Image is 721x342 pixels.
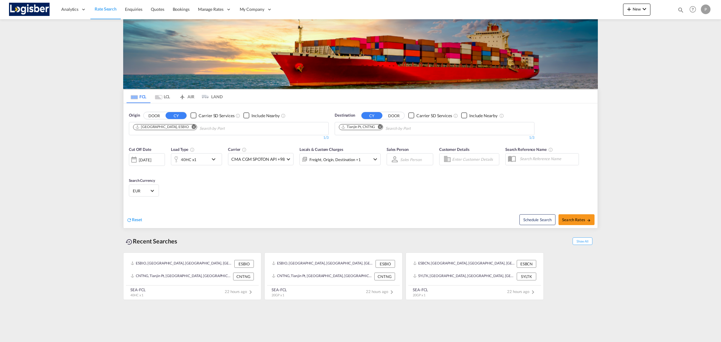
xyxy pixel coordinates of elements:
span: Show All [573,237,592,245]
md-icon: icon-information-outline [190,147,195,152]
div: CNTNG, Tianjin Pt, China, Greater China & Far East Asia, Asia Pacific [131,273,232,280]
span: CMA CGM SPOTON API +98 [231,156,285,162]
button: Search Ratesicon-arrow-right [558,214,595,225]
div: ESBIO [234,260,254,268]
span: Rate Search [95,6,117,11]
div: Include Nearby [251,113,280,119]
md-icon: icon-backup-restore [126,238,133,246]
div: Tianjin Pt, CNTNG [341,124,375,130]
span: Search Reference Name [505,147,553,152]
div: Help [688,4,701,15]
md-icon: icon-magnify [677,7,684,13]
recent-search-card: ESBCN, [GEOGRAPHIC_DATA], [GEOGRAPHIC_DATA], [GEOGRAPHIC_DATA], [GEOGRAPHIC_DATA] ESBCNSYLTK, [GE... [406,252,544,300]
div: Freight Origin Destination Factory Stuffing [309,155,361,164]
span: 20GP x 1 [413,293,425,297]
div: Bilbao, ESBIO [135,124,189,130]
md-tab-item: LCL [151,90,175,103]
md-datepicker: Select [129,165,133,173]
span: Sales Person [387,147,409,152]
span: Locals & Custom Charges [300,147,343,152]
md-pagination-wrapper: Use the left and right arrow keys to navigate between tabs [126,90,223,103]
div: icon-magnify [677,7,684,16]
div: SEA-FCL [413,287,428,292]
div: SYLTK, Latakia, Syrian Arab Republic, Levante, Middle East [413,273,515,280]
span: Bookings [173,7,190,12]
md-chips-wrap: Chips container. Use arrow keys to select chips. [132,122,259,133]
div: Carrier SD Services [416,113,452,119]
md-icon: icon-airplane [179,93,186,98]
div: Carrier SD Services [199,113,234,119]
div: [DATE] [129,153,165,166]
span: Quotes [151,7,164,12]
div: SYLTK [517,273,536,280]
div: ESBIO, Bilbao, Spain, Southern Europe, Europe [272,260,374,268]
div: 40HC x1 [181,155,196,164]
div: P [701,5,710,14]
div: Include Nearby [469,113,497,119]
div: 1/3 [335,135,534,140]
span: Analytics [61,6,78,12]
md-chips-wrap: Chips container. Use arrow keys to select chips. [338,122,445,133]
input: Chips input. [385,124,443,133]
div: [DATE] [139,157,151,163]
md-icon: icon-chevron-down [372,156,379,163]
button: icon-plus 400-fgNewicon-chevron-down [623,4,650,16]
md-icon: Unchecked: Ignores neighbouring ports when fetching rates.Checked : Includes neighbouring ports w... [499,113,504,118]
span: 22 hours ago [225,289,254,294]
div: CNTNG [233,273,254,280]
input: Search Reference Name [517,154,579,163]
div: OriginDOOR CY Checkbox No InkUnchecked: Search for CY (Container Yard) services for all selected ... [123,103,598,228]
md-icon: Unchecked: Search for CY (Container Yard) services for all selected carriers.Checked : Search for... [236,113,240,118]
md-select: Sales Person [400,155,422,164]
span: My Company [240,6,264,12]
md-icon: icon-chevron-down [641,5,648,13]
button: DOOR [144,112,165,119]
md-icon: icon-chevron-right [247,289,254,296]
div: Freight Origin Destination Factory Stuffingicon-chevron-down [300,153,381,165]
md-checkbox: Checkbox No Ink [190,112,234,119]
md-icon: Your search will be saved by the below given name [548,147,553,152]
button: CY [361,112,382,119]
md-icon: icon-chevron-right [388,289,395,296]
span: Cut Off Date [129,147,151,152]
span: Search Rates [562,217,591,222]
div: Press delete to remove this chip. [135,124,190,130]
span: Help [688,4,698,14]
span: Origin [129,112,140,118]
div: ESBCN [517,260,536,268]
span: Customer Details [439,147,470,152]
div: Recent Searches [123,234,180,248]
md-icon: icon-arrow-right [587,218,591,222]
span: Carrier [228,147,247,152]
md-select: Select Currency: € EUREuro [132,186,156,195]
md-tab-item: LAND [199,90,223,103]
div: ESBIO [376,260,395,268]
input: Enter Customer Details [452,155,497,164]
md-icon: icon-plus 400-fg [625,5,633,13]
md-icon: icon-refresh [126,217,132,223]
md-tab-item: AIR [175,90,199,103]
md-icon: icon-chevron-down [210,156,220,163]
button: CY [166,112,187,119]
img: LCL+%26+FCL+BACKGROUND.png [123,19,598,89]
md-tab-item: FCL [126,90,151,103]
recent-search-card: ESBIO, [GEOGRAPHIC_DATA], [GEOGRAPHIC_DATA], [GEOGRAPHIC_DATA], [GEOGRAPHIC_DATA] ESBIOCNTNG, Tia... [123,252,261,300]
div: icon-refreshReset [126,217,142,223]
span: 20GP x 1 [272,293,284,297]
span: Load Type [171,147,195,152]
span: Manage Rates [198,6,224,12]
span: 22 hours ago [507,289,537,294]
span: EUR [133,188,150,194]
div: SEA-FCL [272,287,287,292]
div: CNTNG [374,273,395,280]
span: 40HC x 1 [130,293,143,297]
md-icon: Unchecked: Search for CY (Container Yard) services for all selected carriers.Checked : Search for... [453,113,458,118]
div: Press delete to remove this chip. [341,124,376,130]
md-icon: The selected Trucker/Carrierwill be displayed in the rate results If the rates are from another f... [242,147,247,152]
div: 40HC x1icon-chevron-down [171,153,222,165]
md-checkbox: Checkbox No Ink [408,112,452,119]
md-icon: icon-chevron-right [529,289,537,296]
md-checkbox: Checkbox No Ink [461,112,497,119]
span: Enquiries [125,7,142,12]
